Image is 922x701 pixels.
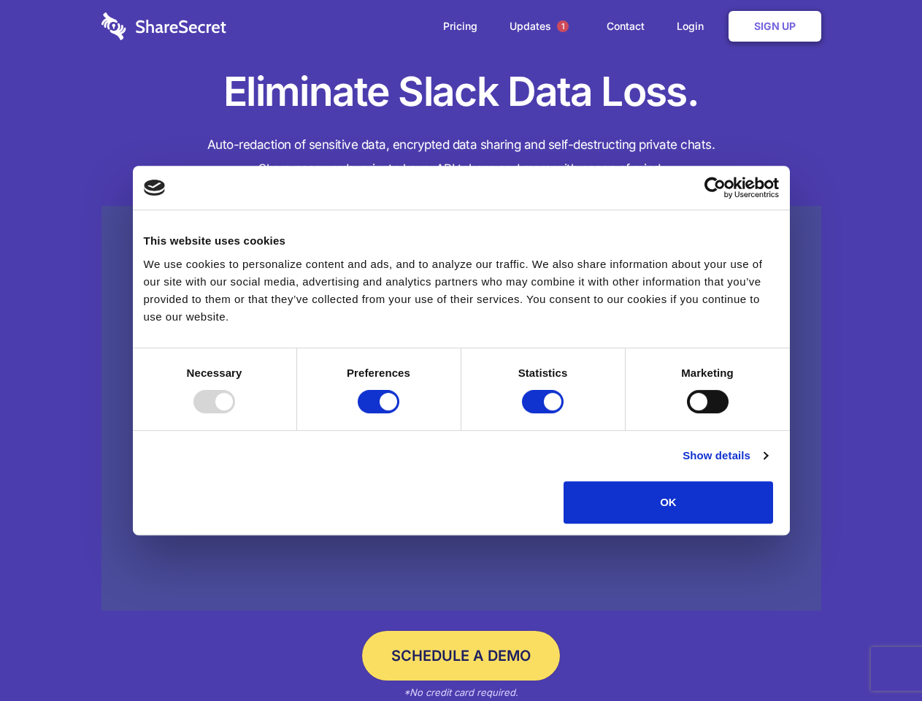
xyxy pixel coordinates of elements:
a: Wistia video thumbnail [101,206,821,611]
a: Schedule a Demo [362,631,560,681]
strong: Necessary [187,367,242,379]
img: logo-wordmark-white-trans-d4663122ce5f474addd5e946df7df03e33cb6a1c49d2221995e7729f52c070b2.svg [101,12,226,40]
button: OK [564,481,773,524]
img: logo [144,180,166,196]
a: Contact [592,4,659,49]
strong: Marketing [681,367,734,379]
div: This website uses cookies [144,232,779,250]
strong: Statistics [518,367,568,379]
a: Usercentrics Cookiebot - opens in a new window [651,177,779,199]
h4: Auto-redaction of sensitive data, encrypted data sharing and self-destructing private chats. Shar... [101,133,821,181]
strong: Preferences [347,367,410,379]
span: 1 [557,20,569,32]
h1: Eliminate Slack Data Loss. [101,66,821,118]
a: Sign Up [729,11,821,42]
em: *No credit card required. [404,686,518,698]
a: Login [662,4,726,49]
a: Pricing [429,4,492,49]
a: Show details [683,447,767,464]
div: We use cookies to personalize content and ads, and to analyze our traffic. We also share informat... [144,256,779,326]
